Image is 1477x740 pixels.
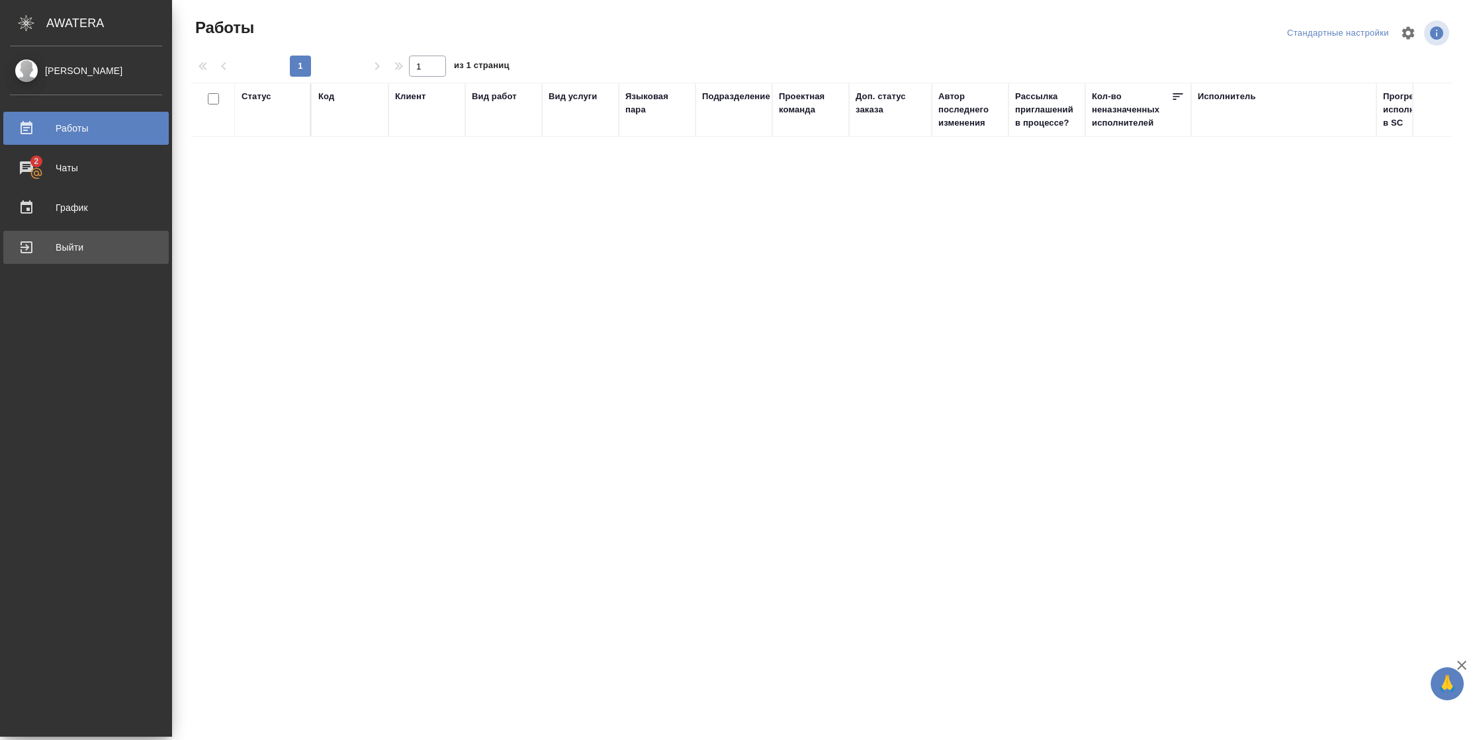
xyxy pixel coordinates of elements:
[1424,21,1452,46] span: Посмотреть информацию
[1392,17,1424,49] span: Настроить таблицу
[10,158,162,178] div: Чаты
[1198,90,1256,103] div: Исполнитель
[10,63,162,78] div: [PERSON_NAME]
[856,90,925,116] div: Доп. статус заказа
[549,90,598,103] div: Вид услуги
[1015,90,1079,130] div: Рассылка приглашений в процессе?
[192,17,254,38] span: Работы
[3,191,169,224] a: График
[1431,667,1464,700] button: 🙏
[10,118,162,138] div: Работы
[1284,23,1392,44] div: split button
[625,90,689,116] div: Языковая пара
[10,237,162,257] div: Выйти
[1383,90,1443,130] div: Прогресс исполнителя в SC
[3,112,169,145] a: Работы
[26,155,46,168] span: 2
[395,90,425,103] div: Клиент
[472,90,517,103] div: Вид работ
[779,90,842,116] div: Проектная команда
[1092,90,1171,130] div: Кол-во неназначенных исполнителей
[46,10,172,36] div: AWATERA
[938,90,1002,130] div: Автор последнего изменения
[1436,670,1458,698] span: 🙏
[454,58,510,77] span: из 1 страниц
[242,90,271,103] div: Статус
[3,231,169,264] a: Выйти
[702,90,770,103] div: Подразделение
[318,90,334,103] div: Код
[10,198,162,218] div: График
[3,151,169,185] a: 2Чаты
